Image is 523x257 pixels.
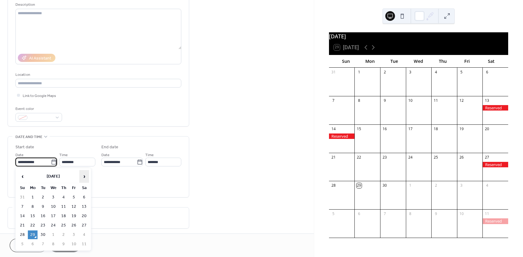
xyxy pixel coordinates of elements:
[79,240,89,249] td: 11
[15,152,24,158] span: Date
[382,211,387,217] div: 7
[69,193,79,202] td: 5
[479,55,503,67] div: Sat
[433,126,439,131] div: 18
[18,202,27,211] td: 7
[79,230,89,239] td: 4
[485,211,490,217] div: 11
[28,212,38,220] td: 15
[18,230,27,239] td: 28
[15,72,180,78] div: Location
[408,155,413,160] div: 24
[59,221,68,230] td: 25
[79,184,89,192] th: Sa
[331,98,336,103] div: 7
[15,2,180,8] div: Description
[485,69,490,75] div: 6
[59,202,68,211] td: 11
[59,240,68,249] td: 9
[79,221,89,230] td: 27
[18,184,27,192] th: Su
[15,106,61,112] div: Event color
[358,55,382,67] div: Mon
[48,193,58,202] td: 3
[331,69,336,75] div: 31
[485,126,490,131] div: 20
[357,69,362,75] div: 1
[382,55,406,67] div: Tue
[38,202,48,211] td: 9
[28,230,38,239] td: 29
[331,183,336,188] div: 28
[382,183,387,188] div: 30
[59,230,68,239] td: 2
[48,240,58,249] td: 8
[382,155,387,160] div: 23
[101,144,118,150] div: End date
[459,98,464,103] div: 12
[28,184,38,192] th: Mo
[80,170,89,182] span: ›
[433,98,439,103] div: 11
[48,184,58,192] th: We
[357,183,362,188] div: 29
[69,221,79,230] td: 26
[28,202,38,211] td: 8
[101,152,110,158] span: Date
[28,221,38,230] td: 22
[69,212,79,220] td: 19
[331,126,336,131] div: 14
[145,152,154,158] span: Time
[38,230,48,239] td: 30
[331,211,336,217] div: 5
[408,126,413,131] div: 17
[382,98,387,103] div: 9
[382,69,387,75] div: 2
[18,221,27,230] td: 21
[357,98,362,103] div: 8
[18,170,27,182] span: ‹
[59,193,68,202] td: 4
[334,55,358,67] div: Sun
[408,211,413,217] div: 8
[455,55,479,67] div: Fri
[485,98,490,103] div: 13
[18,212,27,220] td: 14
[331,155,336,160] div: 21
[69,202,79,211] td: 12
[15,144,34,150] div: Start date
[59,212,68,220] td: 18
[28,170,79,183] th: [DATE]
[329,133,355,139] div: Reserved
[433,211,439,217] div: 9
[59,152,68,158] span: Time
[406,55,431,67] div: Wed
[38,212,48,220] td: 16
[357,126,362,131] div: 15
[48,230,58,239] td: 1
[18,193,27,202] td: 31
[18,240,27,249] td: 5
[408,69,413,75] div: 3
[48,212,58,220] td: 17
[28,193,38,202] td: 1
[59,184,68,192] th: Th
[15,134,42,140] span: Date and time
[28,240,38,249] td: 6
[329,32,508,40] div: [DATE]
[69,240,79,249] td: 10
[48,221,58,230] td: 24
[38,184,48,192] th: Tu
[408,183,413,188] div: 1
[459,69,464,75] div: 5
[382,126,387,131] div: 16
[23,93,56,99] span: Link to Google Maps
[38,240,48,249] td: 7
[10,239,47,252] button: Cancel
[482,162,508,167] div: Reserved
[357,211,362,217] div: 6
[433,155,439,160] div: 25
[459,211,464,217] div: 10
[408,98,413,103] div: 10
[79,193,89,202] td: 6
